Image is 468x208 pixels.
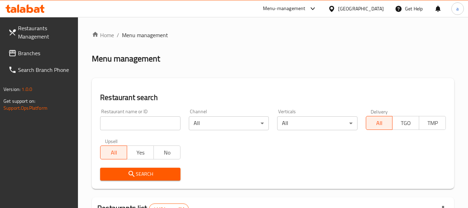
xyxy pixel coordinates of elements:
[3,45,78,61] a: Branches
[3,97,35,106] span: Get support on:
[92,31,454,39] nav: breadcrumb
[263,5,306,13] div: Menu-management
[371,109,388,114] label: Delivery
[3,85,20,94] span: Version:
[422,118,443,128] span: TMP
[106,170,175,178] span: Search
[153,145,180,159] button: No
[117,31,119,39] li: /
[3,103,47,113] a: Support.OpsPlatform
[369,118,390,128] span: All
[3,61,78,78] a: Search Branch Phone
[419,116,446,130] button: TMP
[18,49,73,57] span: Branches
[18,66,73,74] span: Search Branch Phone
[395,118,416,128] span: TGO
[103,148,124,158] span: All
[105,139,118,143] label: Upsell
[92,53,160,64] h2: Menu management
[189,116,269,130] div: All
[21,85,32,94] span: 1.0.0
[157,148,178,158] span: No
[100,92,446,103] h2: Restaurant search
[3,20,78,45] a: Restaurants Management
[100,168,180,181] button: Search
[122,31,168,39] span: Menu management
[130,148,151,158] span: Yes
[456,5,459,13] span: a
[338,5,384,13] div: [GEOGRAPHIC_DATA]
[100,116,180,130] input: Search for restaurant name or ID..
[18,24,73,41] span: Restaurants Management
[277,116,357,130] div: All
[100,145,127,159] button: All
[92,31,114,39] a: Home
[392,116,419,130] button: TGO
[366,116,393,130] button: All
[127,145,154,159] button: Yes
